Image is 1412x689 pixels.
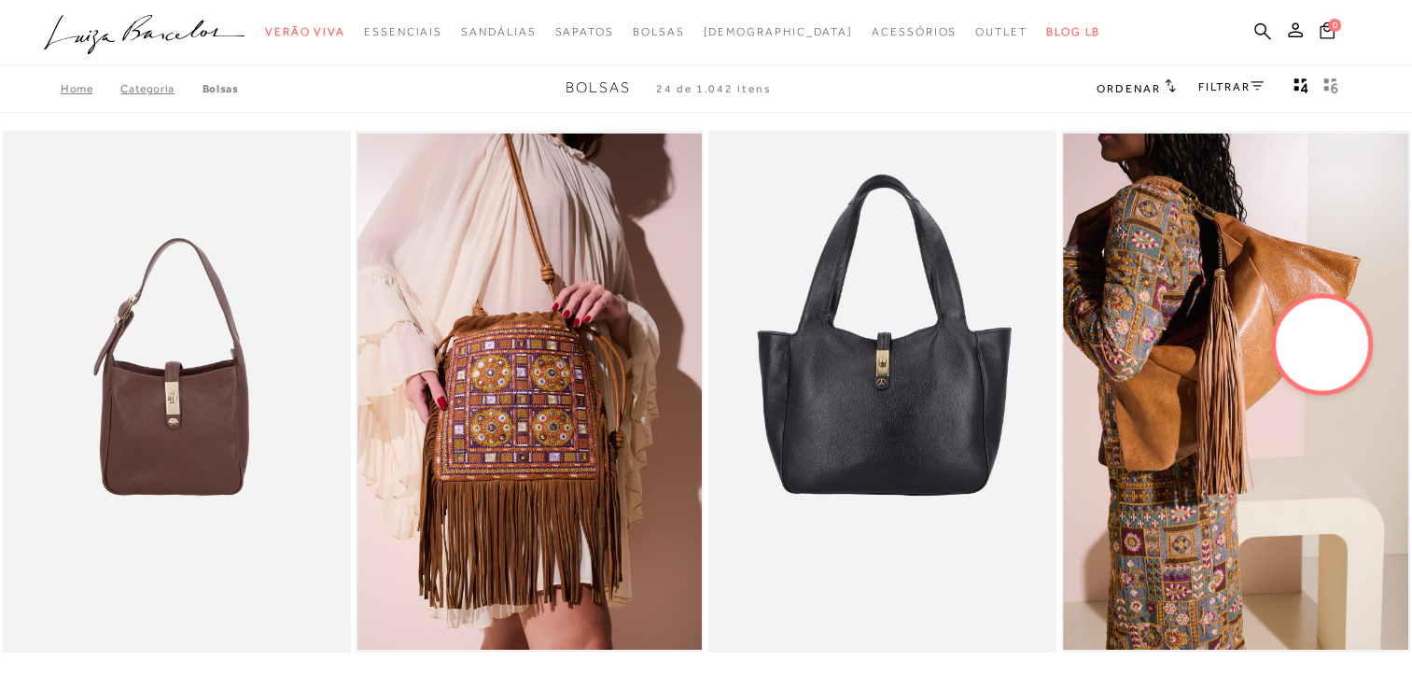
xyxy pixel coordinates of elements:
a: Categoria [120,82,202,95]
a: noSubCategoriesText [703,15,853,49]
a: Bolsas [203,82,239,95]
span: Verão Viva [265,25,345,38]
span: Essenciais [364,25,442,38]
span: Ordenar [1097,82,1160,95]
a: categoryNavScreenReaderText [364,15,442,49]
a: BOLSA MÉDIA EM COURO PRETO COM FECHO DOURADO BOLSA MÉDIA EM COURO PRETO COM FECHO DOURADO [710,134,1055,651]
a: categoryNavScreenReaderText [975,15,1028,49]
img: BOLSA MÉDIA CARAMELO EM COURO COM APLICAÇÃO DE FRANJAS E ALÇA TRAMADA [1063,134,1407,651]
button: 0 [1314,21,1340,46]
img: BOLSA MÉDIA EM COURO PRETO COM FECHO DOURADO [710,134,1055,651]
span: BLOG LB [1046,25,1100,38]
a: BLOG LB [1046,15,1100,49]
a: BOLSA PEQUENA EM CAMURÇA CARAMELO COM BORDADO E FRANJAS BOLSA PEQUENA EM CAMURÇA CARAMELO COM BOR... [357,134,702,651]
a: categoryNavScreenReaderText [554,15,613,49]
img: BOLSA PEQUENA EM CAMURÇA CARAMELO COM BORDADO E FRANJAS [357,134,702,651]
a: FILTRAR [1198,80,1264,93]
a: categoryNavScreenReaderText [633,15,685,49]
span: 24 de 1.042 itens [656,82,772,95]
a: categoryNavScreenReaderText [265,15,345,49]
a: BOLSA PEQUENA EM COURO CAFÉ COM FECHO DOURADO E ALÇA REGULÁVEL BOLSA PEQUENA EM COURO CAFÉ COM FE... [5,134,349,651]
span: Bolsas [633,25,685,38]
span: Sapatos [554,25,613,38]
span: Acessórios [872,25,957,38]
a: BOLSA MÉDIA CARAMELO EM COURO COM APLICAÇÃO DE FRANJAS E ALÇA TRAMADA BOLSA MÉDIA CARAMELO EM COU... [1063,134,1407,651]
span: Sandálias [461,25,536,38]
img: BOLSA PEQUENA EM COURO CAFÉ COM FECHO DOURADO E ALÇA REGULÁVEL [5,134,349,651]
span: Bolsas [566,79,631,96]
span: Outlet [975,25,1028,38]
button: Mostrar 4 produtos por linha [1288,77,1314,101]
a: Home [61,82,120,95]
button: gridText6Desc [1318,77,1344,101]
span: 0 [1328,19,1341,32]
span: [DEMOGRAPHIC_DATA] [703,25,853,38]
a: categoryNavScreenReaderText [461,15,536,49]
a: categoryNavScreenReaderText [872,15,957,49]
